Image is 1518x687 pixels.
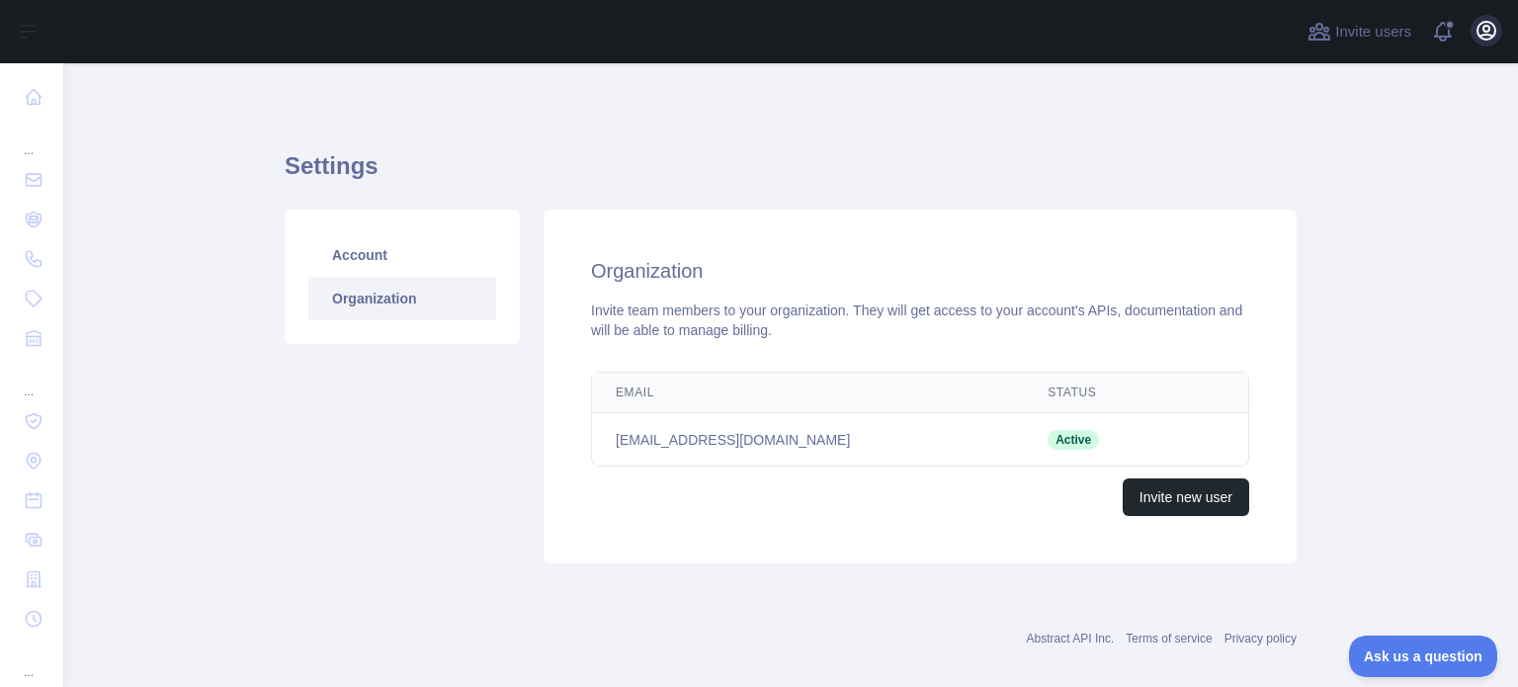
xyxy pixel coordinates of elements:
[1027,632,1115,645] a: Abstract API Inc.
[591,301,1249,340] div: Invite team members to your organization. They will get access to your account's APIs, documentat...
[1224,632,1297,645] a: Privacy policy
[308,233,496,277] a: Account
[1048,430,1099,450] span: Active
[1024,373,1175,413] th: Status
[16,360,47,399] div: ...
[16,119,47,158] div: ...
[1126,632,1212,645] a: Terms of service
[1304,16,1415,47] button: Invite users
[16,641,47,680] div: ...
[1335,21,1411,43] span: Invite users
[285,150,1297,198] h1: Settings
[591,257,1249,285] h2: Organization
[1123,478,1249,516] button: Invite new user
[592,373,1024,413] th: Email
[592,413,1024,467] td: [EMAIL_ADDRESS][DOMAIN_NAME]
[1349,636,1498,677] iframe: Toggle Customer Support
[308,277,496,320] a: Organization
